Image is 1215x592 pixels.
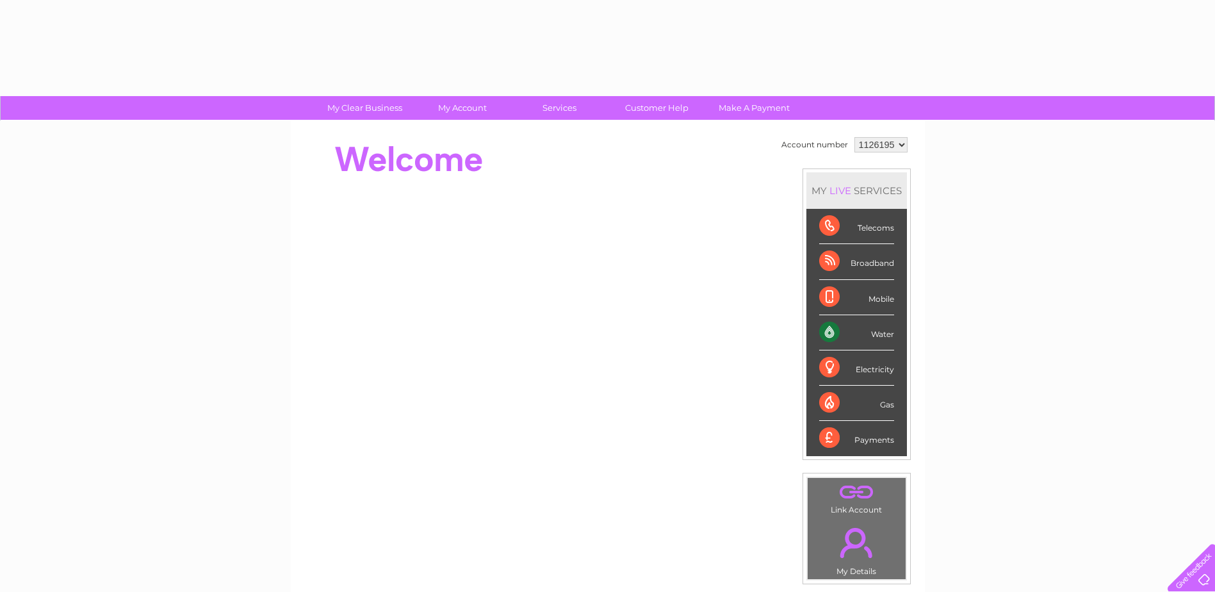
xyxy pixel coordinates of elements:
[819,280,894,315] div: Mobile
[811,520,902,565] a: .
[819,244,894,279] div: Broadband
[819,386,894,421] div: Gas
[312,96,418,120] a: My Clear Business
[807,477,906,518] td: Link Account
[819,350,894,386] div: Electricity
[701,96,807,120] a: Make A Payment
[819,315,894,350] div: Water
[778,134,851,156] td: Account number
[807,517,906,580] td: My Details
[409,96,515,120] a: My Account
[819,421,894,456] div: Payments
[604,96,710,120] a: Customer Help
[811,481,902,504] a: .
[507,96,612,120] a: Services
[806,172,907,209] div: MY SERVICES
[827,185,854,197] div: LIVE
[819,209,894,244] div: Telecoms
